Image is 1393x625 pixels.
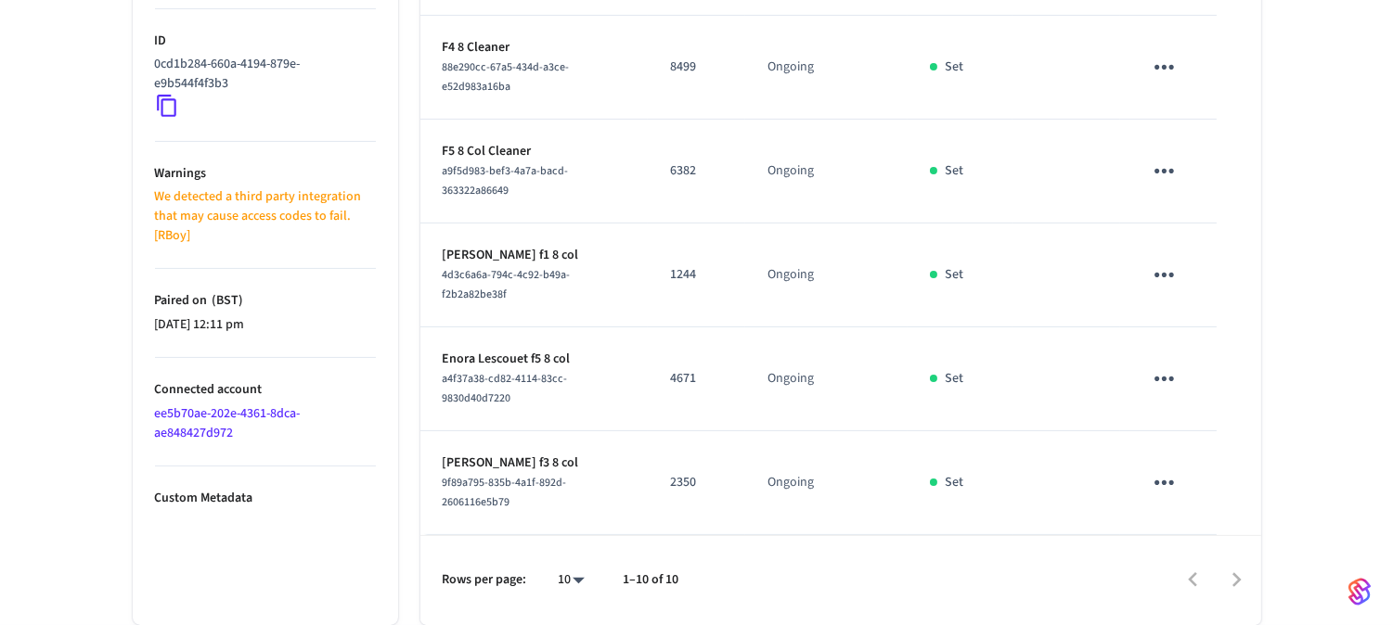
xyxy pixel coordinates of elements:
p: Warnings [155,164,376,184]
p: Set [945,57,963,77]
p: Set [945,369,963,389]
p: Paired on [155,291,376,311]
p: 1244 [670,265,723,285]
p: 4671 [670,369,723,389]
p: 0cd1b284-660a-4194-879e-e9b544f4f3b3 [155,55,368,94]
td: Ongoing [745,16,908,120]
p: F4 8 Cleaner [443,38,626,57]
span: 88e290cc-67a5-434d-a3ce-e52d983a16ba [443,59,570,95]
p: Rows per page: [443,570,527,590]
p: F5 8 Col Cleaner [443,142,626,161]
td: Ongoing [745,120,908,223]
p: Enora Lescouet f5 8 col [443,350,626,369]
img: SeamLogoGradient.69752ec5.svg [1348,577,1371,606]
div: 10 [549,567,594,593]
span: 4d3c6a6a-794c-4c92-b49a-f2b2a82be38f [443,267,571,302]
p: 1–10 of 10 [624,570,679,590]
span: ( BST ) [208,291,243,310]
span: 9f89a795-835b-4a1f-892d-2606116e5b79 [443,475,567,510]
a: ee5b70ae-202e-4361-8dca-ae848427d972 [155,404,301,442]
p: Custom Metadata [155,489,376,508]
p: 6382 [670,161,723,181]
p: Set [945,473,963,492]
p: 2350 [670,473,723,492]
p: Set [945,161,963,181]
p: 8499 [670,57,723,77]
p: [PERSON_NAME] f3 8 col [443,453,626,473]
span: a4f37a38-cd82-4114-83cc-9830d40d7220 [443,371,568,406]
p: [PERSON_NAME] f1 8 col [443,246,626,265]
td: Ongoing [745,327,908,431]
p: [DATE] 12:11 pm [155,315,376,335]
p: Set [945,265,963,285]
p: ID [155,32,376,51]
td: Ongoing [745,431,908,535]
p: Connected account [155,380,376,400]
span: a9f5d983-bef3-4a7a-bacd-363322a86649 [443,163,569,198]
td: Ongoing [745,223,908,327]
p: We detected a third party integration that may cause access codes to fail. [RBoy] [155,187,376,246]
